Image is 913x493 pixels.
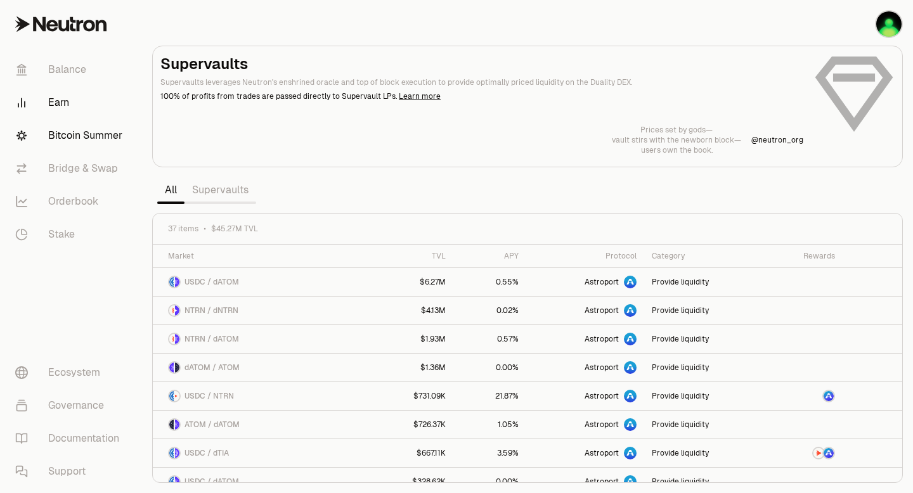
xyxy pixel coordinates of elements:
[526,268,644,296] a: Astroport
[5,185,137,218] a: Orderbook
[5,152,137,185] a: Bridge & Swap
[526,297,644,324] a: Astroport
[175,334,179,344] img: dATOM Logo
[644,297,765,324] a: Provide liquidity
[644,354,765,381] a: Provide liquidity
[453,325,526,353] a: 0.57%
[153,325,372,353] a: NTRN LogodATOM LogoNTRN / dATOM
[5,119,137,152] a: Bitcoin Summer
[157,177,185,203] a: All
[160,77,803,88] p: Supervaults leverages Neutron's enshrined oracle and top of block execution to provide optimally ...
[5,86,137,119] a: Earn
[185,391,234,401] span: USDC / NTRN
[612,125,741,155] a: Prices set by gods—vault stirs with the newborn block—users own the book.
[169,362,174,373] img: dATOM Logo
[372,439,454,467] a: $667.11K
[399,91,441,101] a: Learn more
[185,277,239,287] span: USDC / dATOM
[585,419,619,430] span: Astroport
[5,422,137,455] a: Documentation
[175,419,179,430] img: dATOM Logo
[644,325,765,353] a: Provide liquidity
[824,391,834,401] img: ASTRO Logo
[185,334,239,344] span: NTRN / dATOM
[765,439,843,467] a: NTRN LogoASTRO Logo
[534,251,636,261] div: Protocol
[585,277,619,287] span: Astroport
[372,411,454,439] a: $726.37K
[372,354,454,381] a: $1.36M
[175,277,179,287] img: dATOM Logo
[461,251,519,261] div: APY
[5,356,137,389] a: Ecosystem
[160,54,803,74] h2: Supervaults
[453,297,526,324] a: 0.02%
[612,125,741,135] p: Prices set by gods—
[168,224,198,234] span: 37 items
[813,448,824,458] img: NTRN Logo
[644,382,765,410] a: Provide liquidity
[211,224,258,234] span: $45.27M TVL
[5,389,137,422] a: Governance
[585,448,619,458] span: Astroport
[526,325,644,353] a: Astroport
[526,411,644,439] a: Astroport
[185,305,238,316] span: NTRN / dNTRN
[185,448,229,458] span: USDC / dTIA
[644,411,765,439] a: Provide liquidity
[876,11,902,37] img: Kepi
[453,439,526,467] a: 3.59%
[153,382,372,410] a: USDC LogoNTRN LogoUSDC / NTRN
[153,439,372,467] a: USDC LogodTIA LogoUSDC / dTIA
[169,477,174,487] img: USDC Logo
[453,354,526,381] a: 0.00%
[175,362,179,373] img: ATOM Logo
[585,391,619,401] span: Astroport
[652,251,757,261] div: Category
[372,297,454,324] a: $4.13M
[453,382,526,410] a: 21.87%
[824,448,834,458] img: ASTRO Logo
[169,419,174,430] img: ATOM Logo
[175,305,179,316] img: dNTRN Logo
[160,91,803,102] p: 100% of profits from trades are passed directly to Supervault LPs.
[185,177,256,203] a: Supervaults
[185,419,240,430] span: ATOM / dATOM
[526,354,644,381] a: Astroport
[526,439,644,467] a: Astroport
[153,354,372,381] a: dATOM LogoATOM LogodATOM / ATOM
[751,135,803,145] a: @neutron_org
[612,145,741,155] p: users own the book.
[585,305,619,316] span: Astroport
[453,411,526,439] a: 1.05%
[169,305,174,316] img: NTRN Logo
[169,334,174,344] img: NTRN Logo
[585,334,619,344] span: Astroport
[644,439,765,467] a: Provide liquidity
[169,277,174,287] img: USDC Logo
[153,297,372,324] a: NTRN LogodNTRN LogoNTRN / dNTRN
[372,268,454,296] a: $6.27M
[175,391,179,401] img: NTRN Logo
[585,477,619,487] span: Astroport
[380,251,446,261] div: TVL
[526,382,644,410] a: Astroport
[5,218,137,251] a: Stake
[372,325,454,353] a: $1.93M
[5,53,137,86] a: Balance
[175,477,179,487] img: dATOM Logo
[168,251,365,261] div: Market
[772,251,836,261] div: Rewards
[644,268,765,296] a: Provide liquidity
[372,382,454,410] a: $731.09K
[765,382,843,410] a: ASTRO Logo
[5,455,137,488] a: Support
[153,268,372,296] a: USDC LogodATOM LogoUSDC / dATOM
[751,135,803,145] p: @ neutron_org
[185,477,239,487] span: USDC / dATOM
[153,411,372,439] a: ATOM LogodATOM LogoATOM / dATOM
[612,135,741,145] p: vault stirs with the newborn block—
[453,268,526,296] a: 0.55%
[185,362,240,373] span: dATOM / ATOM
[175,448,179,458] img: dTIA Logo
